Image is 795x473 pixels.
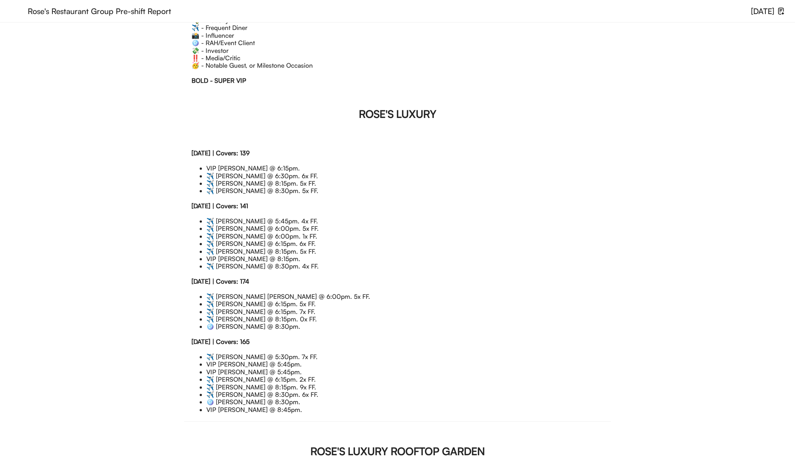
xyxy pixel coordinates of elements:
li: ✈️️ [PERSON_NAME] @ 5:30pm. 7x FF. [206,353,603,361]
li: 🪩 [PERSON_NAME] @ 8:30pm. [206,398,603,406]
li: 🪩 [PERSON_NAME] @ 8:30pm. [206,323,603,330]
li: ✈️️ [PERSON_NAME] @ 5:45pm. 4x FF. [206,217,603,225]
div: Rose's Restaurant Group Pre-shift Report [28,7,751,15]
strong: [DATE] | Covers: 174 [192,277,249,285]
li: ✈️️ [PERSON_NAME] @ 6:00pm. 1x FF. [206,233,603,240]
li: ✈️️ [PERSON_NAME] @ 6:30pm. 6x FF. [206,172,603,180]
div: [DATE] [751,7,774,15]
li: ✈️️ [PERSON_NAME] @ 6:15pm. 7x FF. [206,308,603,315]
li: VIP [PERSON_NAME] @ 6:15pm. [206,165,603,172]
strong: [DATE] | Covers: 139 [192,149,250,157]
strong: ROSE'S LUXURY [359,107,436,121]
li: ✈️️ [PERSON_NAME] @ 8:15pm. 9x FF. [206,384,603,391]
li: ✈️️ [PERSON_NAME] @ 6:15pm. 5x FF. [206,300,603,308]
li: ✈️️ [PERSON_NAME] @ 8:15pm. 0x FF. [206,315,603,323]
strong: [DATE] | Covers: 165 [192,338,250,345]
li: ✈️️ [PERSON_NAME] [PERSON_NAME] @ 6:00pm. 5x FF. [206,293,603,300]
li: ✈️️ [PERSON_NAME] @ 8:15pm. 5x FF. [206,248,603,255]
li: VIP [PERSON_NAME] @ 8:45pm. [206,406,603,413]
li: ✈️️ [PERSON_NAME] @ 8:30pm. 4x FF. [206,263,603,270]
li: VIP [PERSON_NAME] @ 8:15pm. [206,255,603,263]
li: ✈️️ [PERSON_NAME] @ 8:15pm. 5x FF. [206,180,603,187]
li: ✈️️ [PERSON_NAME] @ 6:15pm. 6x FF. [206,240,603,247]
img: file-download-02.svg [777,7,785,15]
li: ✈️️ [PERSON_NAME] @ 6:15pm. 2x FF. [206,376,603,383]
strong: ROSE'S LUXURY ROOFTOP GARDEN [310,445,485,458]
img: yH5BAEAAAAALAAAAAABAAEAAAIBRAA7 [10,3,22,18]
li: VIP [PERSON_NAME] @ 5:45pm. [206,361,603,368]
li: ✈️️ [PERSON_NAME] @ 6:00pm. 5x FF. [206,225,603,232]
li: VIP [PERSON_NAME] @ 5:45pm. [206,368,603,376]
strong: BOLD - SUPER VIP [192,77,246,84]
li: ✈️️ [PERSON_NAME] @ 8:30pm. 6x FF. [206,391,603,398]
li: ✈️️ [PERSON_NAME] @ 8:30pm. 5x FF. [206,187,603,195]
strong: [DATE] | Covers: 141 [192,202,248,210]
